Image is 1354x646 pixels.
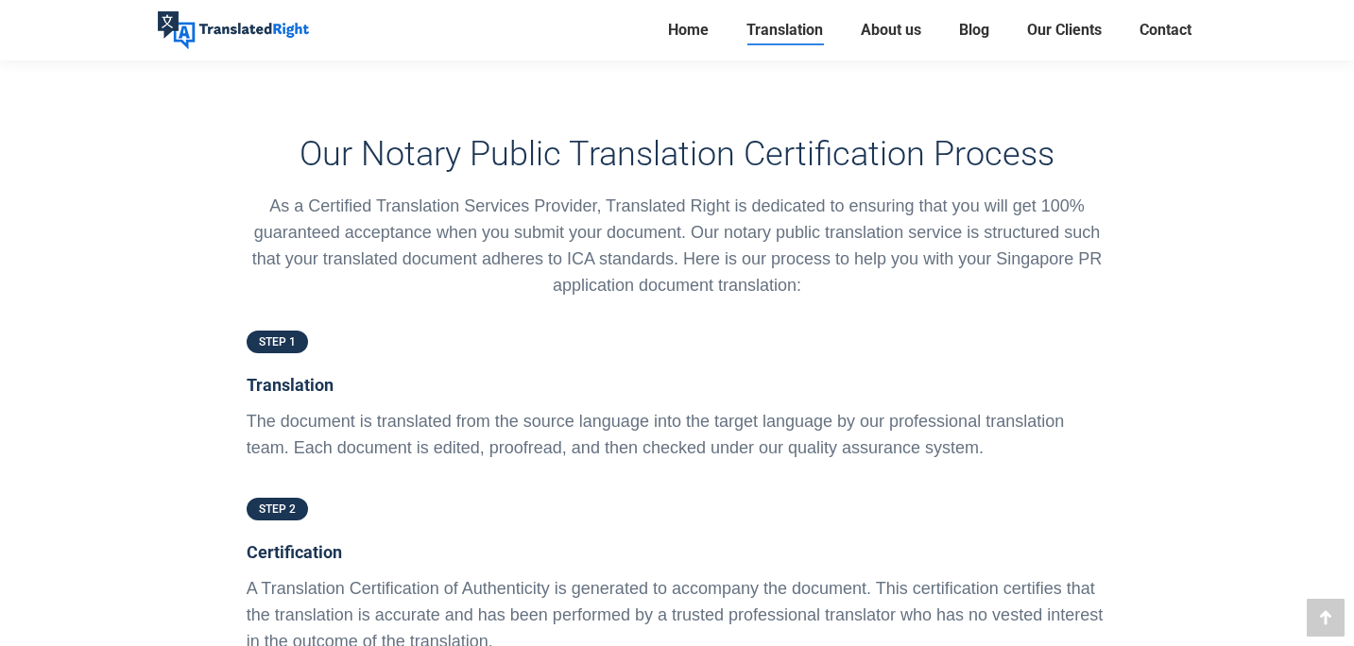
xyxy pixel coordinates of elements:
a: Translation [741,17,829,43]
img: Translated Right [158,11,309,49]
span: Contact [1140,21,1191,40]
a: Home [662,17,714,43]
p: The document is translated from the source language into the target language by our professional ... [247,408,1108,461]
a: Blog [953,17,995,43]
span: Home [668,21,709,40]
span: Our Clients [1027,21,1102,40]
a: About us [855,17,927,43]
h5: Certification [247,539,1108,566]
a: Our Clients [1021,17,1107,43]
span: Blog [959,21,989,40]
span: STEP 1 [259,335,296,348]
span: About us [861,21,921,40]
span: STEP 2 [259,502,296,516]
p: As a Certified Translation Services Provider, Translated Right is dedicated to ensuring that you ... [247,193,1108,298]
a: STEP 1 [247,331,308,353]
a: STEP 2 [247,498,308,520]
a: Contact [1134,17,1197,43]
h3: Our Notary Public Translation Certification Process [247,134,1108,174]
h5: Translation [247,372,1108,399]
span: Translation [746,21,823,40]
